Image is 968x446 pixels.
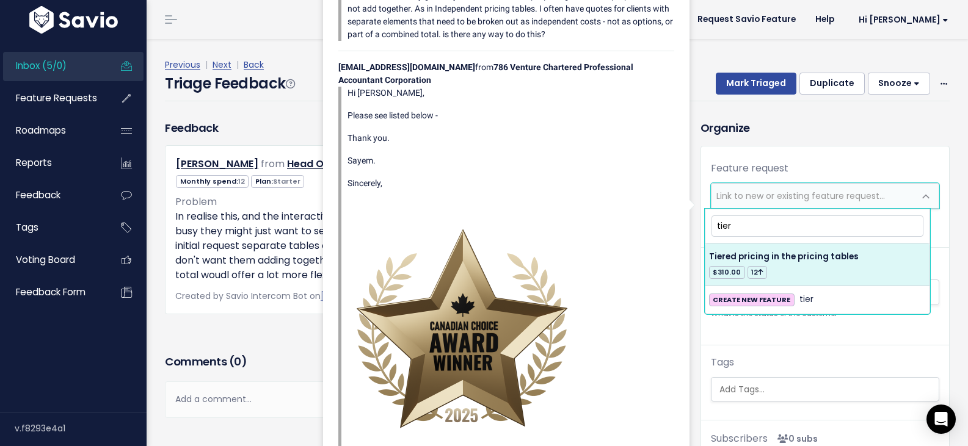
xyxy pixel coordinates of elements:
[348,109,674,122] p: Please see listed below -
[234,59,241,71] span: |
[234,354,241,369] span: 0
[287,157,347,171] a: Head Office
[213,59,231,71] a: Next
[15,412,147,444] div: v.f8293e4a1
[338,62,633,85] strong: 786 Venture Chartered Professional Accountant Corporation
[238,176,245,186] span: 12
[175,290,481,302] span: Created by Savio Intercom Bot on |
[3,181,101,209] a: Feedback
[348,154,674,167] p: Sayem.
[711,431,768,445] span: Subscribers
[844,10,958,29] a: Hi [PERSON_NAME]
[165,353,662,370] h3: Comments ( )
[338,62,475,72] strong: [EMAIL_ADDRESS][DOMAIN_NAME]
[244,59,264,71] a: Back
[799,73,865,95] button: Duplicate
[688,10,806,29] a: Request Savio Feature
[773,433,818,445] span: <p><strong>Subscribers</strong><br><br> No subscribers yet<br> </p>
[26,6,121,34] img: logo-white.9d6f32f41409.svg
[709,266,745,279] span: $310.00
[3,52,101,80] a: Inbox (5/0)
[868,73,930,95] button: Snooze
[716,190,885,202] span: Link to new or existing feature request...
[16,189,60,201] span: Feedback
[203,59,210,71] span: |
[3,117,101,145] a: Roadmaps
[165,73,294,95] h4: Triage Feedback
[16,156,52,169] span: Reports
[799,292,813,307] span: tier
[748,266,767,279] span: 12
[348,87,674,99] p: Hi [PERSON_NAME],
[251,175,304,188] span: Plan:
[3,84,101,112] a: Feature Requests
[176,157,258,171] a: [PERSON_NAME]
[273,176,300,186] span: Starter
[709,251,859,262] span: Tiered pricing in the pricing tables
[321,290,390,302] a: [DATE] 7:20 a.m.
[711,355,734,370] label: Tags
[16,59,67,72] span: Inbox (5/0)
[16,124,66,137] span: Roadmaps
[16,286,86,298] span: Feedback form
[806,10,844,29] a: Help
[713,295,790,304] strong: CREATE NEW FEATURE
[701,120,950,136] h3: Organize
[859,15,948,24] span: Hi [PERSON_NAME]
[175,209,652,282] p: In realise this, and the interactive pricing table is great for some people. But I think if someo...
[348,132,674,145] p: Thank you.
[176,175,249,188] span: Monthly spend:
[715,383,939,396] input: Add Tags...
[175,195,217,209] span: Problem
[3,214,101,242] a: Tags
[3,149,101,177] a: Reports
[261,157,285,171] span: from
[16,253,75,266] span: Voting Board
[16,221,38,234] span: Tags
[716,73,796,95] button: Mark Triaged
[926,405,956,434] div: Open Intercom Messenger
[165,381,662,417] div: Add a comment...
[711,161,788,176] label: Feature request
[3,278,101,306] a: Feedback form
[3,246,101,274] a: Voting Board
[16,92,97,104] span: Feature Requests
[165,59,200,71] a: Previous
[348,177,674,203] p: Sincerely, ​
[165,120,218,136] h3: Feedback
